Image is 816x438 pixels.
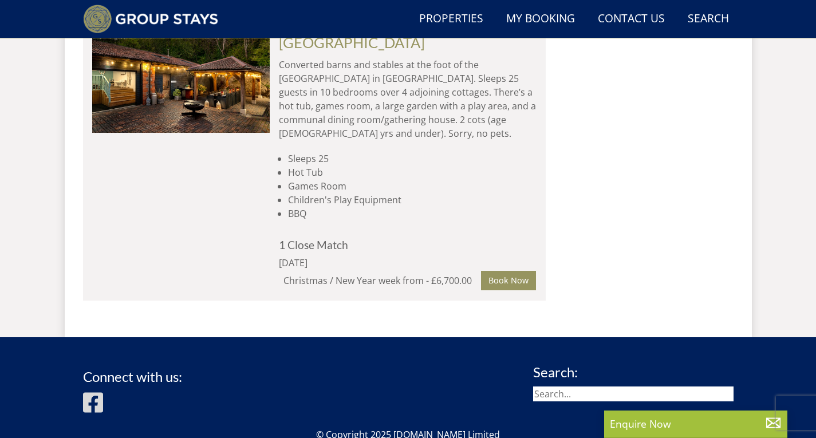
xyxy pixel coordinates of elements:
[593,6,669,32] a: Contact Us
[288,193,537,207] li: Children's Play Equipment
[83,5,219,33] img: Group Stays
[279,34,425,51] a: [GEOGRAPHIC_DATA]
[533,386,734,401] input: Search...
[288,152,537,165] li: Sleeps 25
[288,179,537,193] li: Games Room
[502,6,580,32] a: My Booking
[481,271,536,290] a: Book Now
[83,391,103,414] img: Facebook
[92,18,270,132] img: Peaks-Grange-Somerset-Holiday-Home-Accommodation-Sleeps16.original.jpg
[279,256,433,270] div: [DATE]
[610,416,782,431] p: Enquire Now
[279,239,537,251] h4: 1 Close Match
[283,274,482,287] div: Christmas / New Year week from - £6,700.00
[83,369,182,384] h3: Connect with us:
[683,6,734,32] a: Search
[533,365,734,380] h3: Search:
[279,58,537,140] p: Converted barns and stables at the foot of the [GEOGRAPHIC_DATA] in [GEOGRAPHIC_DATA]. Sleeps 25 ...
[288,207,537,220] li: BBQ
[288,165,537,179] li: Hot Tub
[415,6,488,32] a: Properties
